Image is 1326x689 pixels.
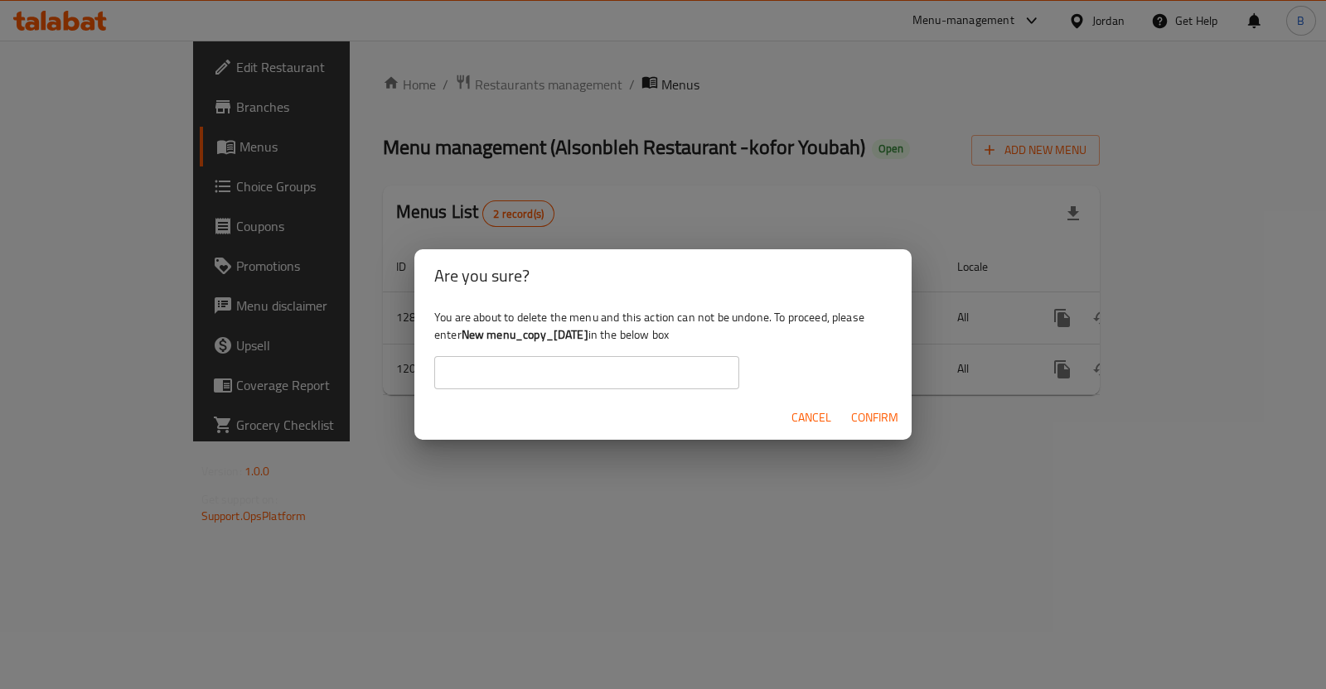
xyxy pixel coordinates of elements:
[414,302,912,395] div: You are about to delete the menu and this action can not be undone. To proceed, please enter in t...
[434,263,892,289] h2: Are you sure?
[462,324,588,345] b: New menu_copy_[DATE]
[791,407,831,428] span: Cancel
[844,402,905,433] button: Confirm
[851,407,898,428] span: Confirm
[785,402,838,433] button: Cancel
